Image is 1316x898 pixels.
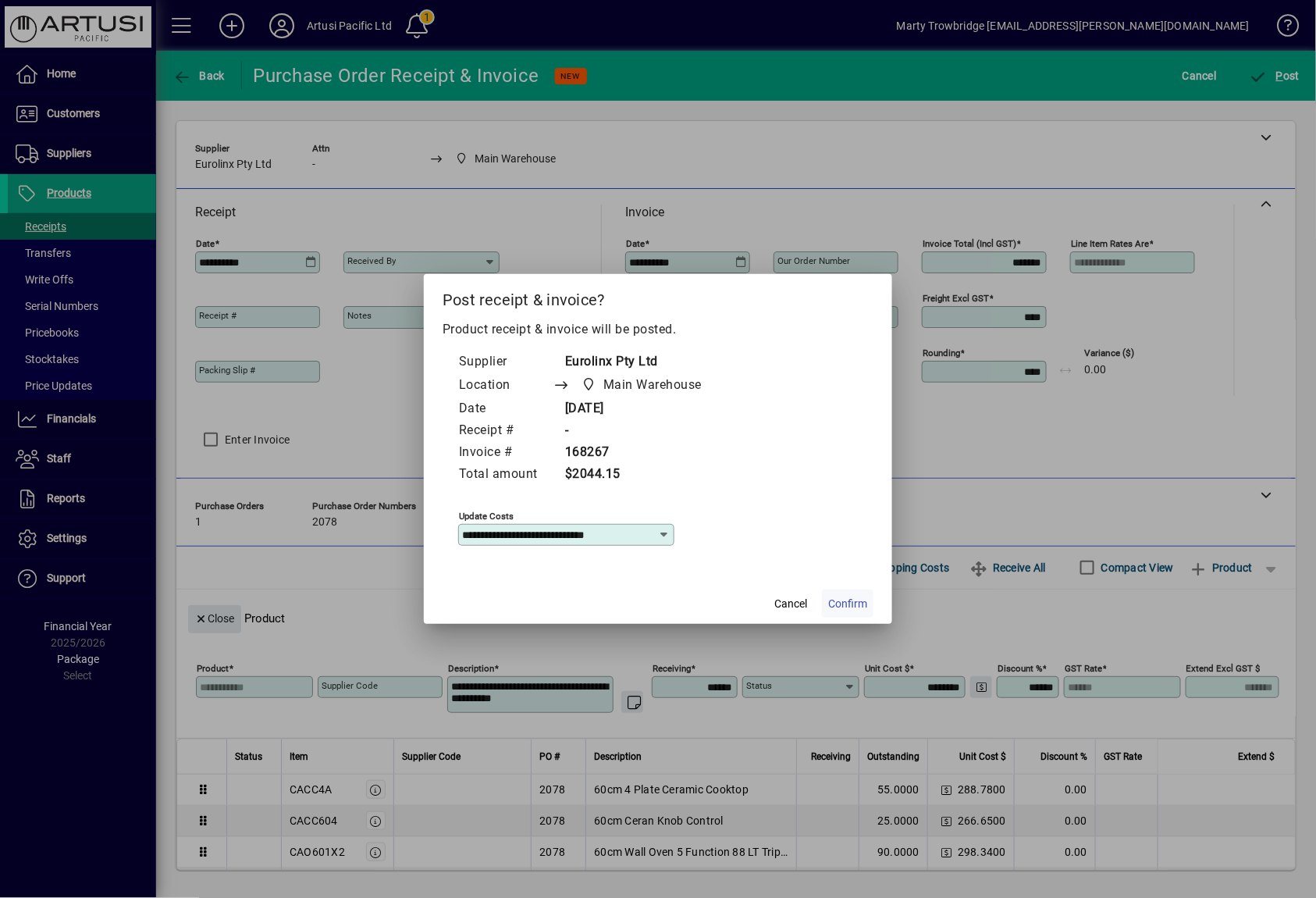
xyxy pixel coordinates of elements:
td: Invoice # [458,442,553,464]
td: Location [458,373,553,398]
td: [DATE] [553,398,731,420]
td: Receipt # [458,420,553,442]
td: Eurolinx Pty Ltd [553,351,731,373]
td: Total amount [458,464,553,486]
td: Supplier [458,351,553,373]
span: Confirm [828,596,867,612]
td: - [553,420,731,442]
span: Cancel [774,596,807,612]
h2: Post receipt & invoice? [424,274,892,319]
span: Main Warehouse [578,374,708,396]
td: $2044.15 [553,464,731,486]
button: Cancel [766,590,816,618]
span: Main Warehouse [603,376,702,394]
mat-label: Update costs [459,511,514,522]
button: Confirm [822,590,873,618]
td: Date [458,398,553,420]
td: 168267 [553,442,731,464]
p: Product receipt & invoice will be posted. [443,320,873,339]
